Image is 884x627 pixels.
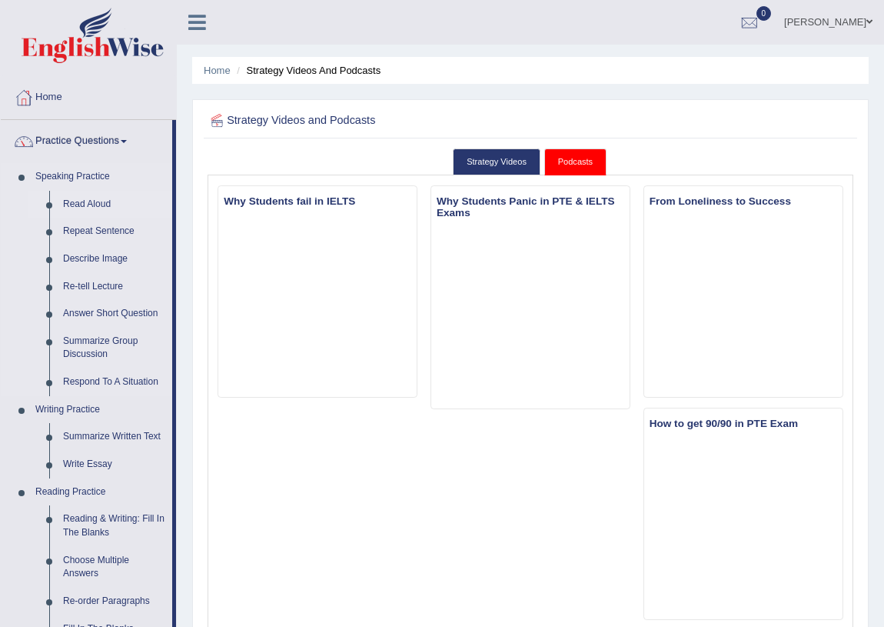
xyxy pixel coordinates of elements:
[56,218,172,245] a: Repeat Sentence
[233,63,381,78] li: Strategy Videos and Podcasts
[1,76,176,115] a: Home
[431,192,630,222] h3: Why Students Panic in PTE & IELTS Exams
[56,300,172,328] a: Answer Short Question
[453,148,540,175] a: Strategy Videos
[56,505,172,546] a: Reading & Writing: Fill In The Blanks
[56,328,172,369] a: Summarize Group Discussion
[56,245,172,273] a: Describe Image
[208,111,608,131] h2: Strategy Videos and Podcasts
[28,396,172,424] a: Writing Practice
[644,192,842,210] h3: From Loneliness to Success
[56,588,172,615] a: Re-order Paragraphs
[56,423,172,451] a: Summarize Written Text
[218,192,417,210] h3: Why Students fail in IELTS
[756,6,772,21] span: 0
[28,479,172,506] a: Reading Practice
[644,415,842,432] h3: How to get 90/90 in PTE Exam
[1,120,172,158] a: Practice Questions
[204,65,231,76] a: Home
[56,191,172,218] a: Read Aloud
[28,163,172,191] a: Speaking Practice
[544,148,607,175] a: Podcasts
[56,273,172,301] a: Re-tell Lecture
[56,369,172,396] a: Respond To A Situation
[56,547,172,588] a: Choose Multiple Answers
[56,451,172,479] a: Write Essay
